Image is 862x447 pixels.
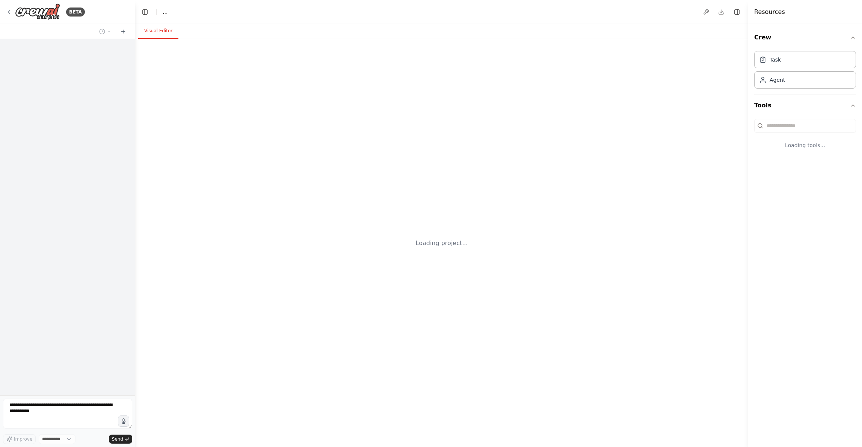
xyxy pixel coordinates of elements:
div: Crew [754,48,856,95]
div: Task [770,56,781,63]
button: Crew [754,27,856,48]
button: Click to speak your automation idea [118,415,129,427]
button: Tools [754,95,856,116]
h4: Resources [754,8,785,17]
button: Hide left sidebar [140,7,150,17]
button: Switch to previous chat [96,27,114,36]
nav: breadcrumb [163,8,168,16]
div: BETA [66,8,85,17]
img: Logo [15,3,60,20]
button: Hide right sidebar [732,7,742,17]
div: Agent [770,76,785,84]
div: Loading tools... [754,135,856,155]
button: Start a new chat [117,27,129,36]
span: Improve [14,436,32,442]
span: Send [112,436,123,442]
span: ... [163,8,168,16]
button: Improve [3,434,36,444]
button: Visual Editor [138,23,178,39]
div: Tools [754,116,856,161]
div: Loading project... [416,239,468,248]
button: Send [109,435,132,444]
